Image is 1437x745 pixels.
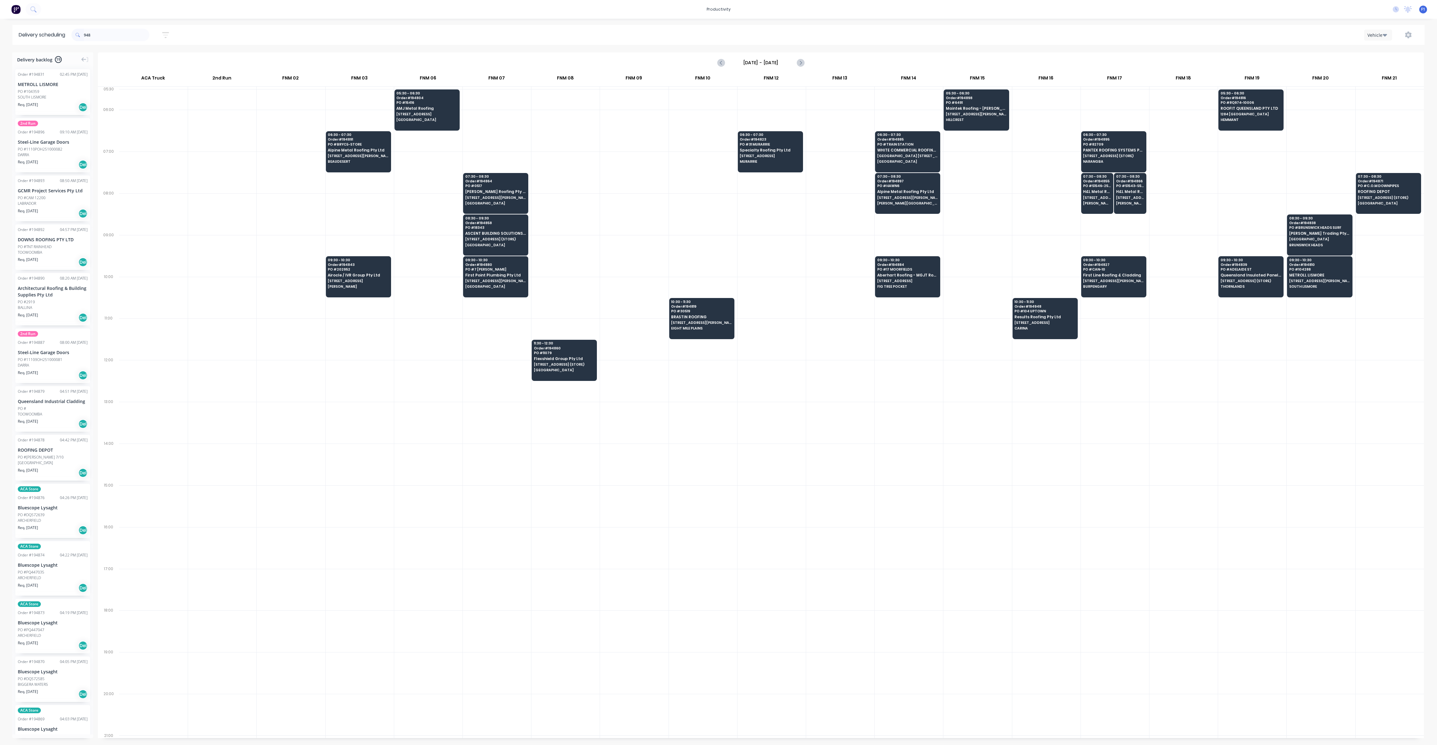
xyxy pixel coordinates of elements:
div: FNM 16 [1012,73,1080,86]
div: Order # 194896 [18,129,45,135]
div: DARRA [18,363,88,368]
div: Bluescope Lysaght [18,504,88,511]
div: [GEOGRAPHIC_DATA] [18,460,88,466]
span: BRASTIN ROOFING [671,315,732,319]
div: FNM 10 [668,73,737,86]
div: 02:45 PM [DATE] [60,72,88,77]
div: PO #11109OH251000081 [18,357,62,363]
span: [PERSON_NAME] [328,285,388,288]
span: [STREET_ADDRESS][PERSON_NAME] [465,279,526,283]
div: FNM 06 [394,73,462,86]
div: FNM 13 [806,73,874,86]
div: 04:51 PM [DATE] [60,389,88,394]
div: 04:57 PM [DATE] [60,227,88,233]
span: 07:30 - 08:30 [1116,175,1144,178]
div: Del [78,160,88,169]
span: PO # 104288 [1289,267,1350,271]
div: 18:00 [98,607,119,648]
span: 06:30 - 07:30 [877,133,938,137]
span: [STREET_ADDRESS] [396,112,457,116]
div: 08:50 AM [DATE] [60,178,88,184]
span: Req. [DATE] [18,419,38,424]
div: FNM 08 [531,73,599,86]
span: Order # 194891 [328,137,388,141]
div: Delivery scheduling [12,25,71,45]
span: PO # 51543-S5361HC [1116,184,1144,188]
span: Alpine Metal Roofing Pty Ltd [877,190,938,194]
div: Del [78,371,88,380]
span: PO # 0517 [465,184,526,188]
div: Del [78,526,88,535]
span: 19 [55,56,62,63]
span: [STREET_ADDRESS] [328,279,388,283]
span: Order # 194897 [877,179,938,183]
span: 11:30 - 12:30 [534,341,594,345]
span: Order # 194880 [465,263,526,267]
div: Del [78,257,88,267]
span: F1 [1421,7,1425,12]
span: PO # 202952 [328,267,388,271]
div: FNM 07 [462,73,531,86]
span: Order # 194866 [1116,179,1144,183]
div: ROOFING DEPOT [18,447,88,453]
span: Order # 194843 [328,263,388,267]
span: ACA Store [18,544,41,549]
span: [STREET_ADDRESS][PERSON_NAME] [1083,196,1111,199]
span: [STREET_ADDRESS] [877,279,938,283]
div: Order # 194874 [18,552,45,558]
span: 09:30 - 10:30 [465,258,526,262]
div: FNM 14 [874,73,943,86]
span: Order # 194839 [1221,263,1281,267]
div: Steel-Line Garage Doors [18,139,88,145]
div: 04:03 PM [DATE] [60,716,88,722]
span: BURPENGARY [1083,285,1144,288]
span: [PERSON_NAME] Roofing Pty Ltd [465,190,526,194]
div: PO #PQ447047 [18,627,44,633]
div: 07:00 [98,148,119,190]
div: Order # 194831 [18,72,45,77]
div: PO # [18,406,26,411]
div: PO #CAM 12200 [18,195,46,201]
span: FIG TREE POCKET [877,285,938,288]
div: PO #2919 [18,299,35,305]
span: PO # 17 MOORFIELDS [877,267,938,271]
div: 08:00 AM [DATE] [60,340,88,345]
span: [STREET_ADDRESS][PERSON_NAME] (STORE) [1289,279,1350,283]
span: 10:30 - 11:30 [1014,300,1075,304]
span: HEMMANT [1221,118,1281,122]
span: PO # BRUNSWICK HEADS SURF [1289,226,1350,229]
span: Order # 194823 [740,137,800,141]
div: Vehicle [1367,32,1386,38]
span: Order # 194885 [877,137,938,141]
div: Order # 194873 [18,610,45,616]
span: [PERSON_NAME][GEOGRAPHIC_DATA] [877,201,938,205]
div: 09:00 [98,231,119,273]
div: Queensland Industrial Cladding [18,398,88,405]
div: ARCHERFIELD [18,633,88,638]
span: PO # 18343 [465,226,526,229]
span: WHITE COMMERCIAL ROOFING PTY LTD [877,148,938,152]
span: [STREET_ADDRESS] [740,154,800,158]
span: MURARRIE [740,160,800,163]
span: 1284 [GEOGRAPHIC_DATA] [1221,112,1281,116]
span: 09:30 - 10:30 [1083,258,1144,262]
div: Order # 194892 [18,227,45,233]
span: 05:30 - 06:30 [946,91,1006,95]
span: Order # 194864 [465,179,526,183]
span: 06:30 - 07:30 [1083,133,1144,137]
span: [GEOGRAPHIC_DATA] [1289,237,1350,241]
span: 08:30 - 09:30 [1289,216,1350,220]
span: [STREET_ADDRESS][PERSON_NAME] (STORE) [1083,279,1144,283]
span: [PERSON_NAME] Trading Pty Ltd T/AS Coastal Roofing [1289,231,1350,235]
span: PO # 104 UPTOWN [1014,309,1075,313]
div: METROLL LISMORE [18,81,88,88]
span: [STREET_ADDRESS] (STORE) [465,237,526,241]
div: Order # 194870 [18,659,45,665]
div: Order # 194879 [18,389,45,394]
span: ASCENT BUILDING SOLUTIONS PTY LTD [465,231,526,235]
span: PO # RQ974-10006 [1221,101,1281,104]
span: [STREET_ADDRESS][PERSON_NAME] [465,196,526,199]
span: [STREET_ADDRESS][PERSON_NAME] [946,112,1006,116]
span: 10:30 - 11:30 [671,300,732,304]
div: LABRADOR [18,201,88,206]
